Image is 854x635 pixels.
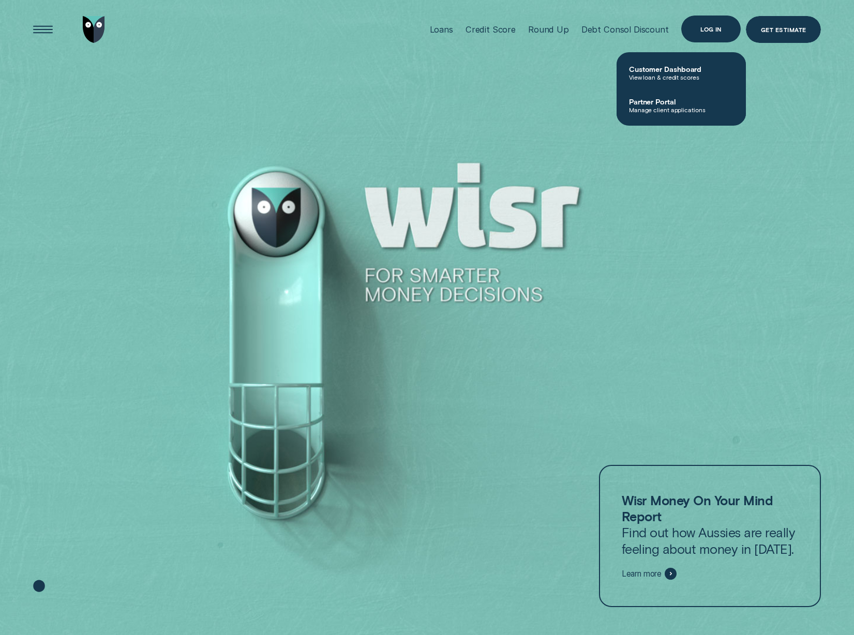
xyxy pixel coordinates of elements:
div: Loans [430,24,453,35]
a: Partner PortalManage client applications [617,89,746,122]
div: Round Up [528,24,569,35]
span: View loan & credit scores [629,73,733,81]
a: Customer DashboardView loan & credit scores [617,56,746,89]
a: Wisr Money On Your Mind ReportFind out how Aussies are really feeling about money in [DATE].Learn... [599,465,821,608]
strong: Wisr Money On Your Mind Report [622,492,773,524]
button: Open Menu [29,16,56,43]
div: Log in [700,26,722,32]
span: Manage client applications [629,106,733,113]
div: Credit Score [466,24,516,35]
span: Customer Dashboard [629,65,733,73]
p: Find out how Aussies are really feeling about money in [DATE]. [622,492,799,557]
a: Get Estimate [746,16,821,43]
img: Wisr [83,16,105,43]
span: Partner Portal [629,97,733,106]
div: Debt Consol Discount [581,24,669,35]
button: Log in [681,16,741,42]
span: Learn more [622,569,662,579]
